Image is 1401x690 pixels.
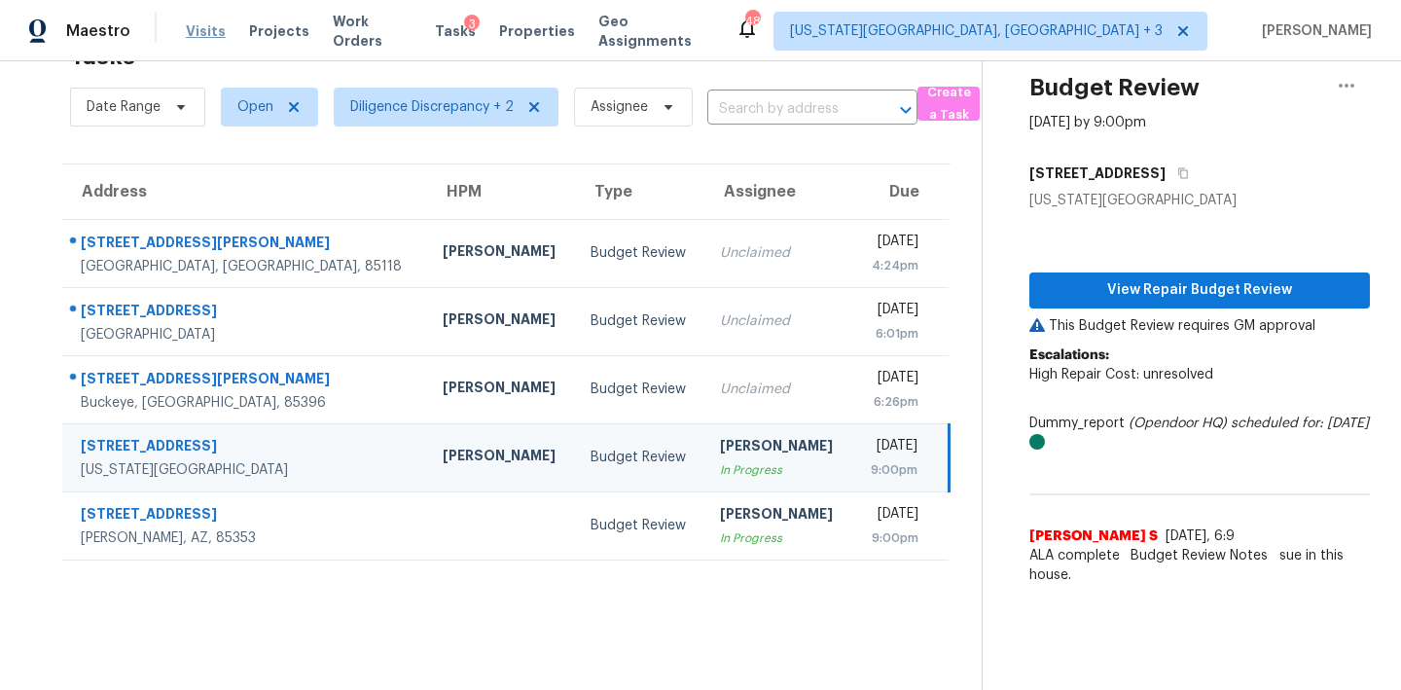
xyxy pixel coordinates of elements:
[868,368,918,392] div: [DATE]
[237,97,273,117] span: Open
[81,233,412,257] div: [STREET_ADDRESS][PERSON_NAME]
[868,324,918,344] div: 6:01pm
[591,311,689,331] div: Budget Review
[87,97,161,117] span: Date Range
[81,436,412,460] div: [STREET_ADDRESS]
[868,256,918,275] div: 4:24pm
[591,380,689,399] div: Budget Review
[927,82,970,127] span: Create a Task
[1045,278,1354,303] span: View Repair Budget Review
[868,460,917,480] div: 9:00pm
[575,164,704,219] th: Type
[868,232,918,256] div: [DATE]
[499,21,575,41] span: Properties
[81,301,412,325] div: [STREET_ADDRESS]
[443,446,559,470] div: [PERSON_NAME]
[66,21,130,41] span: Maestro
[62,164,427,219] th: Address
[790,21,1163,41] span: [US_STATE][GEOGRAPHIC_DATA], [GEOGRAPHIC_DATA] + 3
[427,164,575,219] th: HPM
[186,21,226,41] span: Visits
[720,528,837,548] div: In Progress
[333,12,413,51] span: Work Orders
[435,24,476,38] span: Tasks
[591,448,689,467] div: Budget Review
[70,47,135,66] h2: Tasks
[1129,417,1227,430] i: (Opendoor HQ)
[1119,546,1279,565] span: Budget Review Notes
[81,393,412,413] div: Buckeye, [GEOGRAPHIC_DATA], 85396
[720,311,837,331] div: Unclaimed
[704,164,852,219] th: Assignee
[720,436,837,460] div: [PERSON_NAME]
[591,97,648,117] span: Assignee
[591,243,689,263] div: Budget Review
[1029,414,1370,453] div: Dummy_report
[868,436,917,460] div: [DATE]
[1029,348,1109,362] b: Escalations:
[720,504,837,528] div: [PERSON_NAME]
[464,15,480,34] div: 3
[81,325,412,345] div: [GEOGRAPHIC_DATA]
[1254,21,1372,41] span: [PERSON_NAME]
[1029,163,1166,183] h5: [STREET_ADDRESS]
[852,164,949,219] th: Due
[745,12,759,31] div: 48
[1029,368,1213,381] span: High Repair Cost: unresolved
[868,528,918,548] div: 9:00pm
[1029,546,1370,585] span: ALA completed. possible foundAtion issue in this house.
[443,241,559,266] div: [PERSON_NAME]
[81,504,412,528] div: [STREET_ADDRESS]
[720,460,837,480] div: In Progress
[249,21,309,41] span: Projects
[598,12,712,51] span: Geo Assignments
[1029,191,1370,210] div: [US_STATE][GEOGRAPHIC_DATA]
[1231,417,1369,430] i: scheduled for: [DATE]
[591,516,689,535] div: Budget Review
[917,87,980,121] button: Create a Task
[868,504,918,528] div: [DATE]
[350,97,514,117] span: Diligence Discrepancy + 2
[892,96,919,124] button: Open
[1029,527,1158,546] span: [PERSON_NAME] S
[81,460,412,480] div: [US_STATE][GEOGRAPHIC_DATA]
[443,378,559,402] div: [PERSON_NAME]
[81,528,412,548] div: [PERSON_NAME], AZ, 85353
[707,94,863,125] input: Search by address
[1029,316,1370,336] p: This Budget Review requires GM approval
[1029,113,1146,132] div: [DATE] by 9:00pm
[1029,272,1370,309] button: View Repair Budget Review
[443,309,559,334] div: [PERSON_NAME]
[81,257,412,276] div: [GEOGRAPHIC_DATA], [GEOGRAPHIC_DATA], 85118
[81,369,412,393] div: [STREET_ADDRESS][PERSON_NAME]
[868,392,918,412] div: 6:26pm
[1029,78,1200,97] h2: Budget Review
[720,243,837,263] div: Unclaimed
[720,380,837,399] div: Unclaimed
[1166,156,1192,191] button: Copy Address
[1166,529,1235,543] span: [DATE], 6:9
[868,300,918,324] div: [DATE]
